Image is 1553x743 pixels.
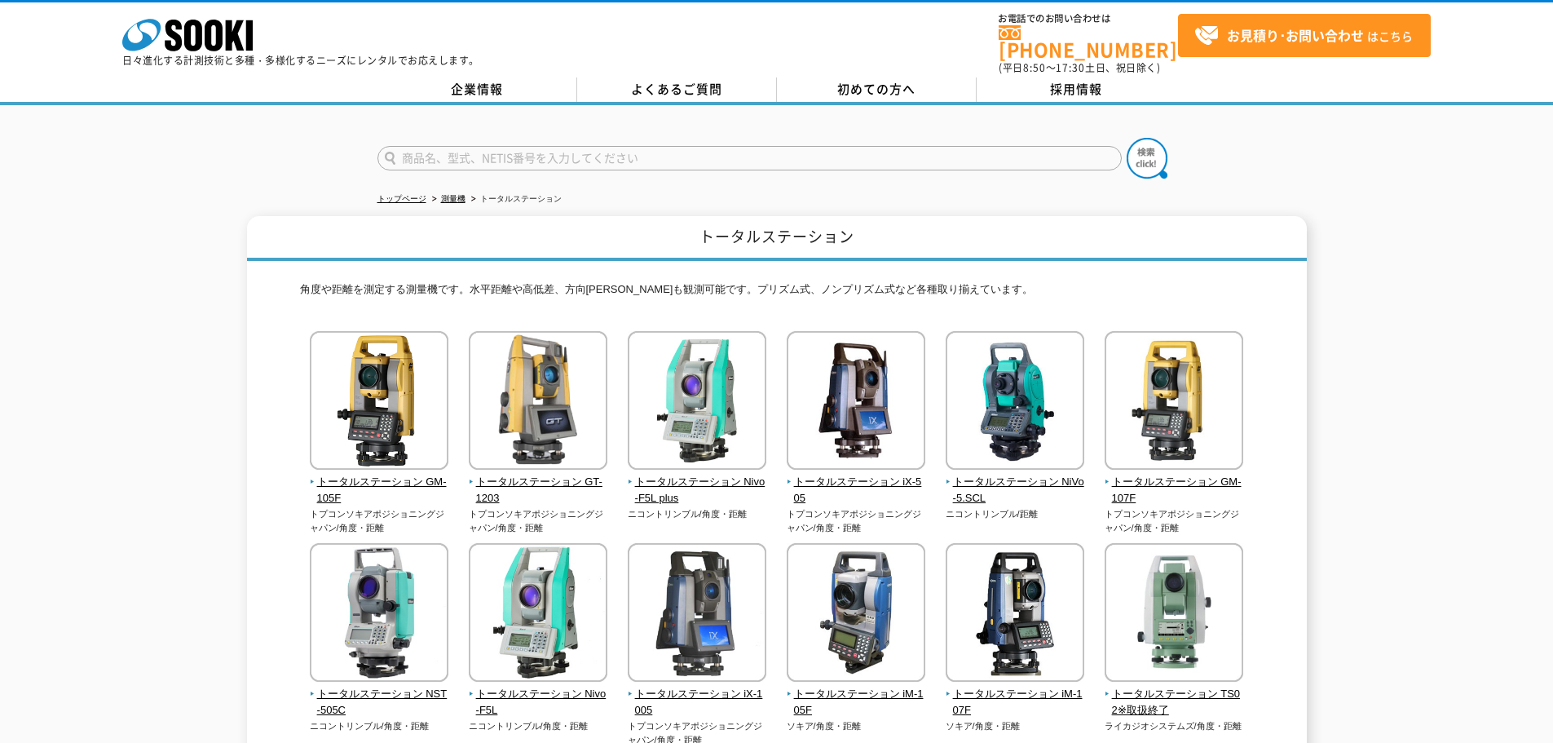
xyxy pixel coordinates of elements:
a: 企業情報 [377,77,577,102]
img: トータルステーション TS02※取扱終了 [1105,543,1243,686]
a: [PHONE_NUMBER] [999,25,1178,59]
span: (平日 ～ 土日、祝日除く) [999,60,1160,75]
p: ソキア/角度・距離 [946,719,1085,733]
span: はこちら [1194,24,1413,48]
a: トータルステーション NST-505C [310,670,449,719]
a: 採用情報 [977,77,1176,102]
span: トータルステーション GM-105F [310,474,449,508]
a: トータルステーション TS02※取扱終了 [1105,670,1244,719]
a: トータルステーション iX-1005 [628,670,767,719]
li: トータルステーション [468,191,562,208]
img: トータルステーション NiVo-5.SCL [946,331,1084,474]
a: トップページ [377,194,426,203]
a: トータルステーション NiVo-5.SCL [946,458,1085,507]
a: トータルステーション iM-107F [946,670,1085,719]
a: お見積り･お問い合わせはこちら [1178,14,1431,57]
p: トプコンソキアポジショニングジャパン/角度・距離 [1105,507,1244,534]
p: トプコンソキアポジショニングジャパン/角度・距離 [469,507,608,534]
p: トプコンソキアポジショニングジャパン/角度・距離 [787,507,926,534]
img: トータルステーション GT-1203 [469,331,607,474]
p: トプコンソキアポジショニングジャパン/角度・距離 [310,507,449,534]
p: ニコントリンブル/角度・距離 [628,507,767,521]
span: 8:50 [1023,60,1046,75]
span: 17:30 [1056,60,1085,75]
img: トータルステーション Nivo-F5L [469,543,607,686]
span: トータルステーション NST-505C [310,686,449,720]
p: ソキア/角度・距離 [787,719,926,733]
p: 日々進化する計測技術と多種・多様化するニーズにレンタルでお応えします。 [122,55,479,65]
p: ニコントリンブル/角度・距離 [310,719,449,733]
span: トータルステーション NiVo-5.SCL [946,474,1085,508]
a: トータルステーション iX-505 [787,458,926,507]
a: トータルステーション GM-105F [310,458,449,507]
span: トータルステーション iM-107F [946,686,1085,720]
span: トータルステーション iM-105F [787,686,926,720]
img: トータルステーション iX-505 [787,331,925,474]
img: トータルステーション NST-505C [310,543,448,686]
img: トータルステーション iM-107F [946,543,1084,686]
span: トータルステーション GM-107F [1105,474,1244,508]
h1: トータルステーション [247,216,1307,261]
a: トータルステーション GT-1203 [469,458,608,507]
img: トータルステーション iX-1005 [628,543,766,686]
span: 初めての方へ [837,80,915,98]
p: ニコントリンブル/距離 [946,507,1085,521]
img: トータルステーション GM-107F [1105,331,1243,474]
p: ニコントリンブル/角度・距離 [469,719,608,733]
a: 初めての方へ [777,77,977,102]
a: 測量機 [441,194,465,203]
span: トータルステーション Nivo-F5L [469,686,608,720]
span: トータルステーション iX-1005 [628,686,767,720]
img: トータルステーション GM-105F [310,331,448,474]
a: よくあるご質問 [577,77,777,102]
a: トータルステーション iM-105F [787,670,926,719]
p: 角度や距離を測定する測量機です。水平距離や高低差、方向[PERSON_NAME]も観測可能です。プリズム式、ノンプリズム式など各種取り揃えています。 [300,281,1254,307]
a: トータルステーション GM-107F [1105,458,1244,507]
img: トータルステーション iM-105F [787,543,925,686]
p: ライカジオシステムズ/角度・距離 [1105,719,1244,733]
img: トータルステーション Nivo-F5L plus [628,331,766,474]
strong: お見積り･お問い合わせ [1227,25,1364,45]
input: 商品名、型式、NETIS番号を入力してください [377,146,1122,170]
a: トータルステーション Nivo-F5L plus [628,458,767,507]
span: トータルステーション iX-505 [787,474,926,508]
img: btn_search.png [1127,138,1167,179]
span: トータルステーション Nivo-F5L plus [628,474,767,508]
span: トータルステーション GT-1203 [469,474,608,508]
span: お電話でのお問い合わせは [999,14,1178,24]
span: トータルステーション TS02※取扱終了 [1105,686,1244,720]
a: トータルステーション Nivo-F5L [469,670,608,719]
